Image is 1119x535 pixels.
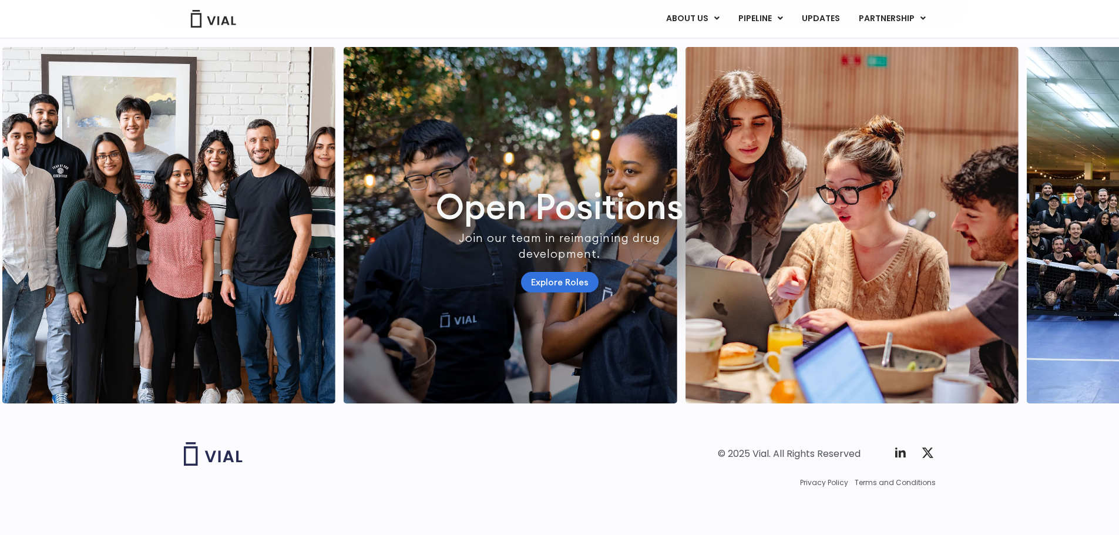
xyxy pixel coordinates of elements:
[521,272,599,292] a: Explore Roles
[718,447,861,460] div: © 2025 Vial. All Rights Reserved
[729,9,792,29] a: PIPELINEMenu Toggle
[657,9,728,29] a: ABOUT USMenu Toggle
[2,47,335,403] div: 7 / 7
[855,477,936,488] a: Terms and Conditions
[344,47,677,403] img: http://Group%20of%20people%20smiling%20wearing%20aprons
[344,47,677,403] div: 1 / 7
[685,47,1019,403] div: 2 / 7
[2,47,335,403] img: http://Group%20of%20smiling%20people%20posing%20for%20a%20picture
[184,442,243,466] img: Vial logo wih "Vial" spelled out
[849,9,935,29] a: PARTNERSHIPMenu Toggle
[800,477,848,488] a: Privacy Policy
[792,9,849,29] a: UPDATES
[190,10,237,28] img: Vial Logo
